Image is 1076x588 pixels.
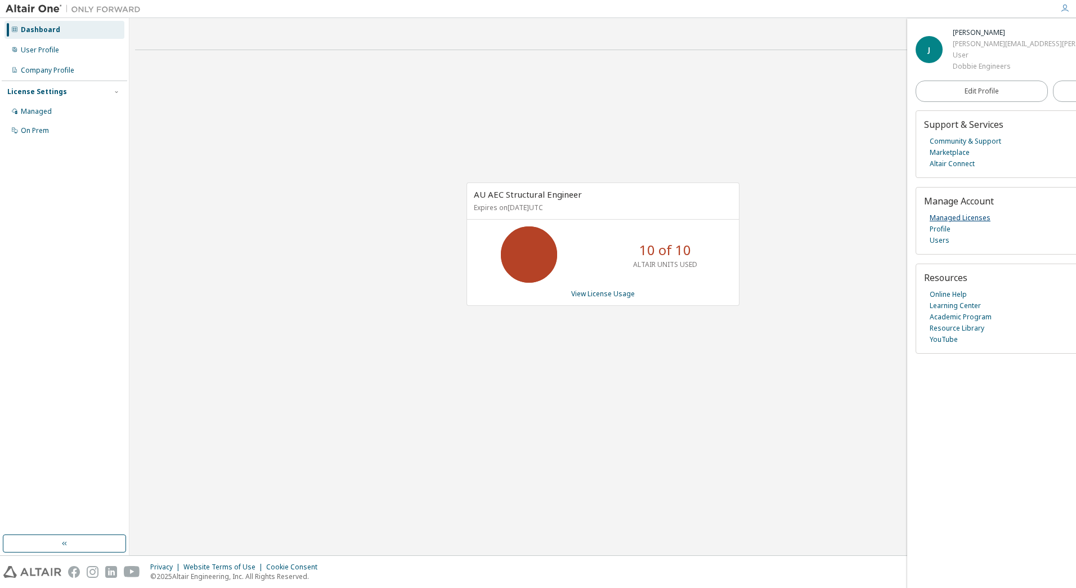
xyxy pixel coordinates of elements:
[21,126,49,135] div: On Prem
[930,311,992,323] a: Academic Program
[930,212,990,224] a: Managed Licenses
[924,195,994,207] span: Manage Account
[87,566,98,578] img: instagram.svg
[924,118,1003,131] span: Support & Services
[183,563,266,572] div: Website Terms of Use
[474,189,582,200] span: AU AEC Structural Engineer
[3,566,61,578] img: altair_logo.svg
[571,289,635,299] a: View License Usage
[150,572,324,581] p: © 2025 Altair Engineering, Inc. All Rights Reserved.
[930,334,958,345] a: YouTube
[930,158,975,170] a: Altair Connect
[916,81,1048,102] a: Edit Profile
[21,25,60,34] div: Dashboard
[21,46,59,55] div: User Profile
[21,107,52,116] div: Managed
[930,300,981,311] a: Learning Center
[68,566,80,578] img: facebook.svg
[930,289,967,300] a: Online Help
[639,240,691,260] p: 10 of 10
[930,147,970,158] a: Marketplace
[930,224,951,235] a: Profile
[105,566,117,578] img: linkedin.svg
[633,260,697,269] p: ALTAIR UNITS USED
[930,323,984,334] a: Resource Library
[266,563,324,572] div: Cookie Consent
[6,3,146,15] img: Altair One
[928,45,930,55] span: J
[930,235,949,246] a: Users
[474,203,729,212] p: Expires on [DATE] UTC
[924,271,967,284] span: Resources
[21,66,74,75] div: Company Profile
[124,566,140,578] img: youtube.svg
[930,136,1001,147] a: Community & Support
[150,563,183,572] div: Privacy
[965,87,999,96] span: Edit Profile
[7,87,67,96] div: License Settings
